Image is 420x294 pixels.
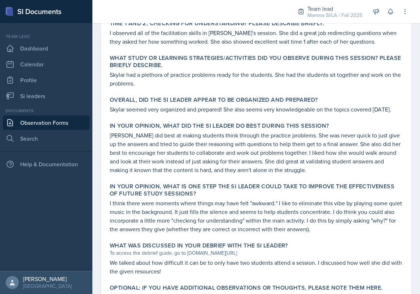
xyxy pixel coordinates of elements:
[110,96,318,104] label: Overall, did the SI Leader appear to be organized and prepared?
[3,107,89,114] div: Documents
[3,89,89,103] a: Si leaders
[307,4,362,13] div: Team lead
[110,105,403,114] p: Skylar seemed very organized and prepared! She also seems very knowledgeable on the topics covere...
[110,54,403,69] label: What study or learning strategies/activities did you observe during this session? Please briefly ...
[23,282,72,290] div: [GEOGRAPHIC_DATA]
[110,242,288,249] label: What was discussed in your debrief with the SI Leader?
[110,131,403,174] p: [PERSON_NAME] did best at making students think through the practice problems. She was never quic...
[3,131,89,146] a: Search
[110,122,329,130] label: In your opinion, what did the SI Leader do BEST during this session?
[110,13,403,27] label: Did you observe the SI Leader using facilitation skills like redirecting questions, wait time 1 a...
[307,12,362,19] div: Mamma SI/LA / Fall 2025
[110,70,403,88] p: Skylar had a plethora of practice problems ready for the students. She had the students sit toget...
[3,115,89,130] a: Observation Forms
[110,28,403,46] p: I observed all of the facilitation skills in [PERSON_NAME]'s session. She did a great job redirec...
[110,249,403,257] div: To access the debrief guide, go to [DOMAIN_NAME][URL]
[110,183,403,197] label: In your opinion, what is ONE step the SI Leader could take to improve the effectiveness of future...
[110,258,403,276] p: We talked about how difficult it can be to only have two students attend a session. I discussed h...
[3,73,89,87] a: Profile
[23,275,72,282] div: [PERSON_NAME]
[3,41,89,56] a: Dashboard
[3,157,89,171] div: Help & Documentation
[110,284,382,291] label: Optional: If you have additional observations or thoughts, please note them here.
[3,33,89,40] div: Team lead
[110,199,403,233] p: I think there were moments where things may have felt "awkward." I like to eliminate this vibe by...
[3,57,89,71] a: Calendar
